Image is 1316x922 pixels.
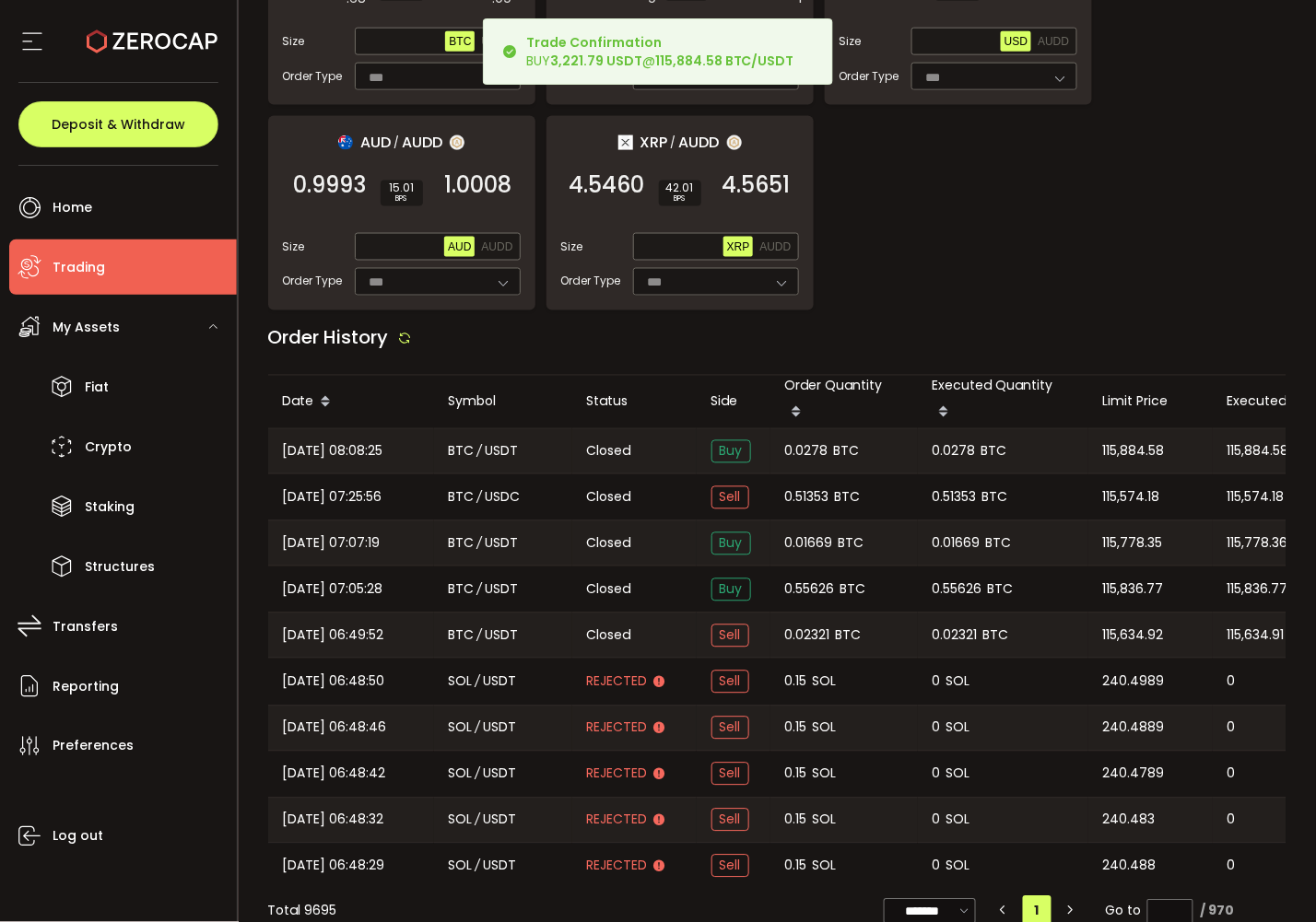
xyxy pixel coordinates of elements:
[839,533,864,554] span: BTC
[53,733,134,760] span: Preferences
[550,52,642,70] b: 3,221.79 USDT
[836,625,862,647] span: BTC
[283,33,305,50] span: Size
[982,487,1008,508] span: BTC
[449,625,475,647] span: BTC
[711,671,749,694] span: Sell
[785,810,807,831] span: 0.15
[711,578,751,601] span: Buy
[449,35,471,48] span: BTC
[1228,487,1285,508] span: 115,574.18
[481,35,512,48] span: USDC
[587,764,648,784] span: Rejected
[1088,391,1213,413] div: Limit Price
[268,387,434,418] div: Date
[587,672,648,692] span: Rejected
[476,856,481,877] em: /
[484,671,517,693] span: USDT
[946,764,970,785] span: SOL
[933,579,982,601] span: 0.55626
[1224,834,1316,922] iframe: Chat Widget
[445,31,475,52] button: BTC
[1103,718,1165,739] span: 240.4889
[813,764,837,785] span: SOL
[561,274,621,290] span: Order Type
[477,441,483,462] em: /
[1103,487,1160,508] span: 115,574.18
[268,325,389,351] span: Order History
[449,810,473,831] span: SOL
[486,487,521,508] span: USDC
[476,764,481,785] em: /
[449,856,473,877] span: SOL
[711,440,751,463] span: Buy
[711,809,749,832] span: Sell
[338,135,353,150] img: aud_portfolio.svg
[933,625,978,647] span: 0.02321
[53,254,105,281] span: Trading
[486,441,519,462] span: USDT
[1103,671,1165,693] span: 240.4989
[1103,625,1164,647] span: 115,634.92
[53,194,92,221] span: Home
[85,554,155,580] span: Structures
[983,625,1009,647] span: BTC
[449,764,473,785] span: SOL
[486,579,519,601] span: USDT
[283,671,385,693] span: [DATE] 06:48:50
[449,441,475,462] span: BTC
[1103,441,1165,462] span: 115,884.58
[834,441,860,462] span: BTC
[933,487,977,508] span: 0.51353
[1228,764,1236,785] span: 0
[655,52,794,70] b: 115,884.58 BTC/USDT
[840,579,866,601] span: BTC
[388,182,416,193] span: 15.01
[445,176,512,194] span: 1.0008
[450,135,464,150] img: zuPXiwguUFiBOIQyqLOiXsnnNitlx7q4LCwEbLHADjIpTka+Lip0HH8D0VTrd02z+wEAAAAASUVORK5CYII=
[711,486,749,509] span: Sell
[448,240,471,253] span: AUD
[840,68,899,85] span: Order Type
[981,441,1007,462] span: BTC
[587,488,631,508] span: Closed
[53,613,118,640] span: Transfers
[481,240,512,253] span: AUDD
[1001,31,1031,52] button: USD
[723,237,754,257] button: XRP
[587,626,631,646] span: Closed
[18,101,218,147] button: Deposit & Withdraw
[283,274,343,290] span: Order Type
[666,193,694,204] i: BPS
[477,487,483,508] em: /
[785,625,830,647] span: 0.02321
[1228,533,1288,554] span: 115,778.36
[711,855,749,878] span: Sell
[946,718,970,739] span: SOL
[759,240,791,253] span: AUDD
[785,441,828,462] span: 0.0278
[785,764,807,785] span: 0.15
[988,579,1014,601] span: BTC
[813,718,837,739] span: SOL
[840,33,862,50] span: Size
[933,718,941,739] span: 0
[1201,902,1235,921] div: / 970
[486,533,519,554] span: USDT
[360,131,391,154] span: AUD
[933,856,941,877] span: 0
[283,810,384,831] span: [DATE] 06:48:32
[572,391,697,413] div: Status
[756,237,794,257] button: AUDD
[52,118,185,131] span: Deposit & Withdraw
[587,442,631,461] span: Closed
[449,718,473,739] span: SOL
[53,823,103,850] span: Log out
[933,441,976,462] span: 0.0278
[618,135,633,150] img: xrp_portfolio.png
[85,374,109,401] span: Fiat
[933,671,941,693] span: 0
[835,487,861,508] span: BTC
[294,176,367,194] span: 0.9993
